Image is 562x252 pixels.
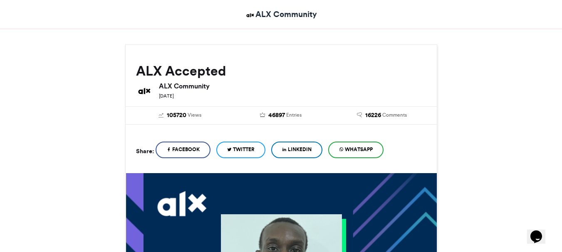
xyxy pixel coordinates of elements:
small: [DATE] [159,93,174,99]
span: Views [188,111,201,119]
h6: ALX Community [159,83,426,89]
span: WhatsApp [345,146,373,153]
a: WhatsApp [328,142,384,158]
a: 16226 Comments [338,111,426,120]
a: Facebook [156,142,210,158]
h5: Share: [136,146,154,157]
span: Twitter [233,146,255,153]
a: 105720 Views [136,111,225,120]
a: LinkedIn [271,142,322,158]
span: Entries [286,111,302,119]
span: 46897 [268,111,285,120]
h2: ALX Accepted [136,64,426,78]
span: 105720 [167,111,186,120]
span: LinkedIn [288,146,312,153]
img: ALX Community [245,10,255,20]
span: 16226 [365,111,381,120]
iframe: chat widget [527,219,554,244]
a: Twitter [216,142,265,158]
span: Comments [382,111,407,119]
a: 46897 Entries [237,111,325,120]
img: ALX Community [136,83,153,99]
a: ALX Community [245,8,317,20]
span: Facebook [172,146,200,153]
